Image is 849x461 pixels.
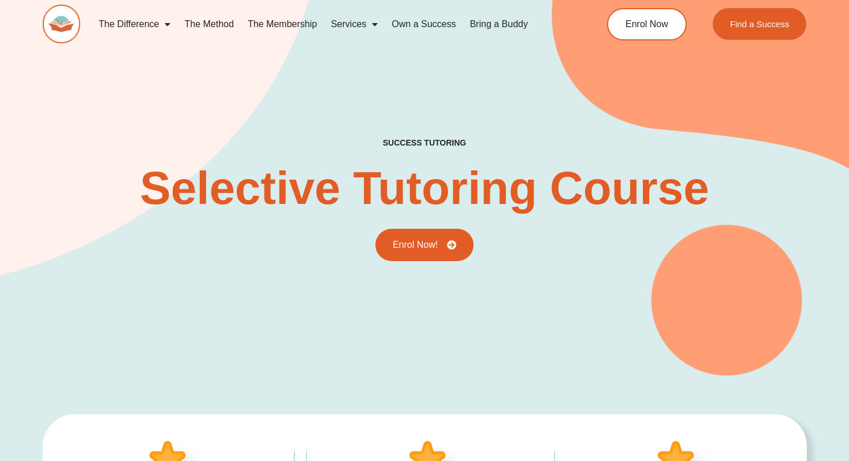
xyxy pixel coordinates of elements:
[625,20,668,29] span: Enrol Now
[385,11,463,38] a: Own a Success
[607,8,687,40] a: Enrol Now
[375,229,474,261] a: Enrol Now!
[140,165,709,211] h2: Selective Tutoring Course
[324,11,385,38] a: Services
[393,240,438,250] span: Enrol Now!
[177,11,240,38] a: The Method
[383,138,466,148] h4: success tutoring
[463,11,535,38] a: Bring a Buddy
[713,8,807,40] a: Find a Success
[92,11,564,38] nav: Menu
[92,11,178,38] a: The Difference
[730,20,790,28] span: Find a Success
[241,11,324,38] a: The Membership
